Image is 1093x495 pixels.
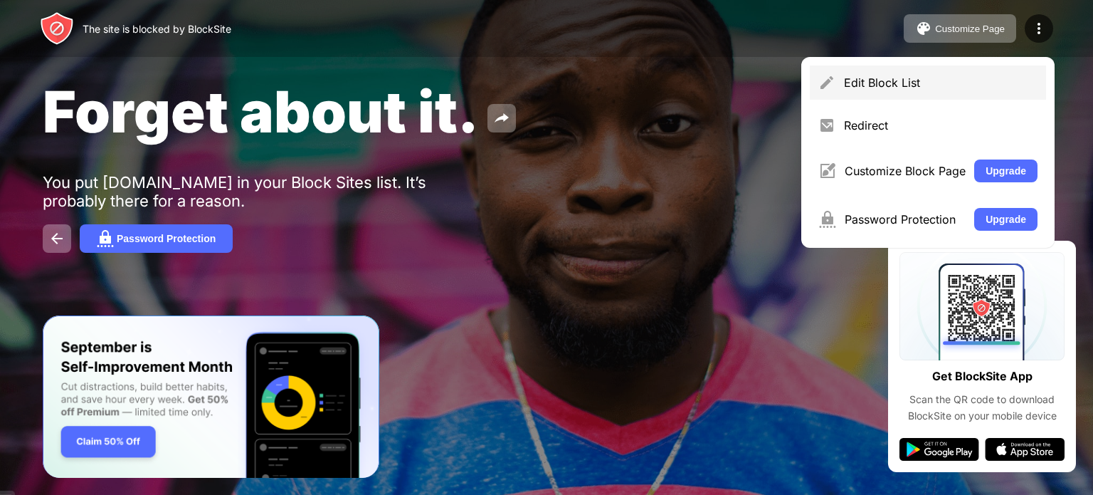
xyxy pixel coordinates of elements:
img: menu-pencil.svg [818,74,835,91]
span: Forget about it. [43,77,479,146]
iframe: Banner [43,316,379,479]
div: Customize Block Page [845,164,966,178]
img: header-logo.svg [40,11,74,46]
div: You put [DOMAIN_NAME] in your Block Sites list. It’s probably there for a reason. [43,173,482,210]
img: menu-redirect.svg [818,117,835,134]
div: Redirect [844,118,1037,132]
img: back.svg [48,230,65,247]
div: Edit Block List [844,75,1037,90]
div: Get BlockSite App [932,366,1033,387]
button: Customize Page [904,14,1016,43]
img: pallet.svg [915,20,932,37]
img: password.svg [97,230,114,247]
div: Password Protection [845,212,966,226]
img: google-play.svg [899,438,979,461]
button: Upgrade [974,208,1037,231]
button: Upgrade [974,160,1037,182]
button: Password Protection [80,224,233,253]
img: app-store.svg [985,438,1065,461]
div: Password Protection [117,233,216,244]
div: The site is blocked by BlockSite [83,23,231,35]
div: Scan the QR code to download BlockSite on your mobile device [899,392,1065,424]
img: menu-customize.svg [818,162,836,179]
img: menu-icon.svg [1030,20,1047,37]
img: menu-password.svg [818,211,836,228]
div: Customize Page [935,24,1005,34]
img: share.svg [493,110,510,127]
